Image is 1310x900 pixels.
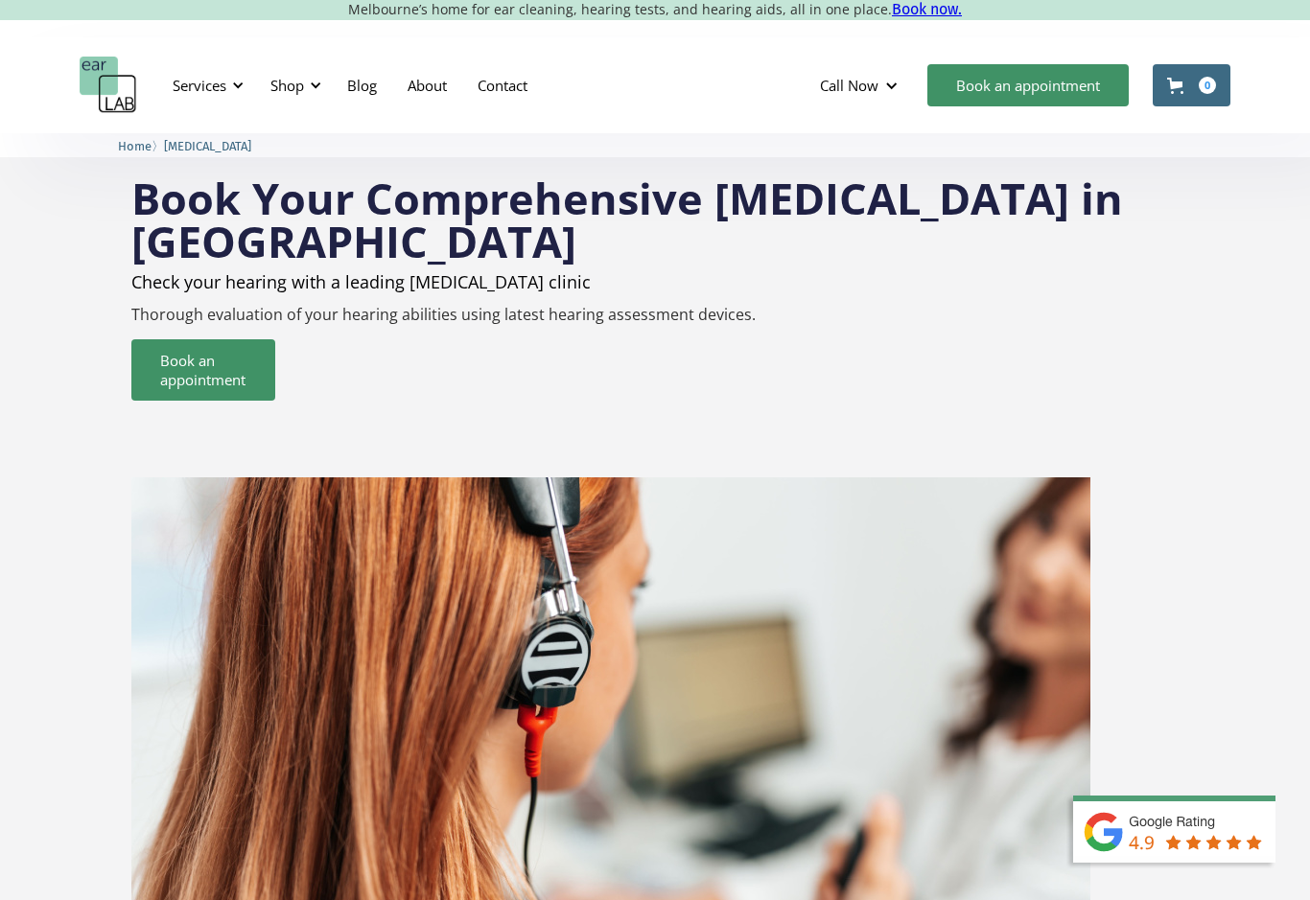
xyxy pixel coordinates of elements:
[164,136,251,154] a: [MEDICAL_DATA]
[259,57,327,114] div: Shop
[164,139,251,153] span: [MEDICAL_DATA]
[118,139,152,153] span: Home
[131,339,275,401] a: Book an appointment
[173,76,226,95] div: Services
[392,58,462,113] a: About
[820,76,878,95] div: Call Now
[131,306,1180,324] p: Thorough evaluation of your hearing abilities using latest hearing assessment devices.
[270,76,304,95] div: Shop
[118,136,164,156] li: 〉
[80,57,137,114] a: home
[805,57,918,114] div: Call Now
[1153,64,1230,106] a: Open cart
[118,136,152,154] a: Home
[1199,77,1216,94] div: 0
[332,58,392,113] a: Blog
[462,58,543,113] a: Contact
[131,176,1180,263] h1: Book Your Comprehensive [MEDICAL_DATA] in [GEOGRAPHIC_DATA]
[131,272,1180,291] h2: Check your hearing with a leading [MEDICAL_DATA] clinic
[161,57,249,114] div: Services
[927,64,1129,106] a: Book an appointment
